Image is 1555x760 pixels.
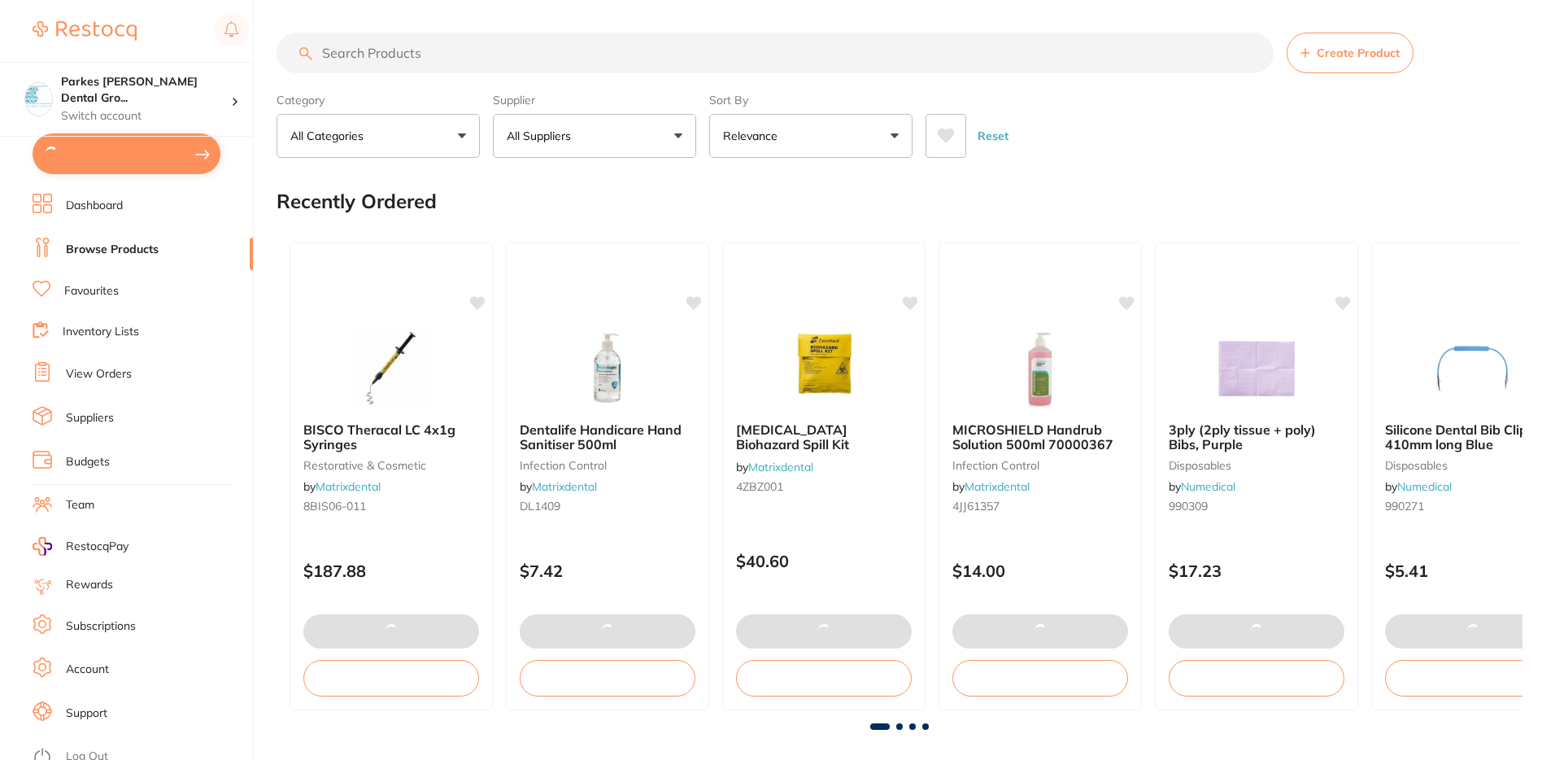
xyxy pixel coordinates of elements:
[520,500,695,513] small: DL1409
[1204,328,1309,409] img: 3ply (2ply tissue + poly) Bibs, Purple
[277,114,480,158] button: All Categories
[66,497,94,513] a: Team
[520,459,695,472] small: infection control
[277,33,1274,73] input: Search Products
[33,537,128,556] a: RestocqPay
[25,83,52,110] img: Parkes Baker Dental Group
[555,328,660,409] img: Dentalife Handicare Hand Sanitiser 500ml
[66,198,123,214] a: Dashboard
[1169,479,1235,494] span: by
[303,561,479,580] p: $187.88
[709,114,913,158] button: Relevance
[952,422,1128,452] b: MICROSHIELD Handrub Solution 500ml 70000367
[303,479,381,494] span: by
[303,500,479,513] small: 8BIS06-011
[316,479,381,494] a: Matrixdental
[973,114,1013,158] button: Reset
[493,93,696,107] label: Supplier
[520,479,597,494] span: by
[1397,479,1452,494] a: Numedical
[952,561,1128,580] p: $14.00
[66,539,128,555] span: RestocqPay
[290,128,370,144] p: All Categories
[1317,46,1400,59] span: Create Product
[1169,500,1344,513] small: 990309
[63,324,139,340] a: Inventory Lists
[965,479,1030,494] a: Matrixdental
[66,366,132,382] a: View Orders
[66,577,113,593] a: Rewards
[736,460,813,474] span: by
[520,422,695,452] b: Dentalife Handicare Hand Sanitiser 500ml
[1169,422,1344,452] b: 3ply (2ply tissue + poly) Bibs, Purple
[277,93,480,107] label: Category
[66,454,110,470] a: Budgets
[1181,479,1235,494] a: Numedical
[303,459,479,472] small: restorative & cosmetic
[520,561,695,580] p: $7.42
[1420,328,1526,409] img: Silicone Dental Bib Clip - 410mm long Blue
[1169,459,1344,472] small: disposables
[736,422,912,452] b: Body Fluid Biohazard Spill Kit
[66,618,136,635] a: Subscriptions
[771,328,877,409] img: Body Fluid Biohazard Spill Kit
[66,705,107,722] a: Support
[33,21,137,41] img: Restocq Logo
[736,552,912,570] p: $40.60
[64,283,119,299] a: Favourites
[303,422,479,452] b: BISCO Theracal LC 4x1g Syringes
[1169,561,1344,580] p: $17.23
[66,662,109,678] a: Account
[277,190,437,213] h2: Recently Ordered
[33,537,52,556] img: RestocqPay
[748,460,813,474] a: Matrixdental
[952,459,1128,472] small: infection control
[338,328,444,409] img: BISCO Theracal LC 4x1g Syringes
[61,74,231,106] h4: Parkes Baker Dental Group
[66,242,159,258] a: Browse Products
[61,108,231,124] p: Switch account
[532,479,597,494] a: Matrixdental
[952,500,1128,513] small: 4JJ61357
[507,128,577,144] p: All Suppliers
[493,114,696,158] button: All Suppliers
[736,480,912,493] small: 4ZBZ001
[66,410,114,426] a: Suppliers
[987,328,1093,409] img: MICROSHIELD Handrub Solution 500ml 70000367
[1287,33,1413,73] button: Create Product
[723,128,784,144] p: Relevance
[33,12,137,50] a: Restocq Logo
[709,93,913,107] label: Sort By
[1385,479,1452,494] span: by
[952,479,1030,494] span: by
